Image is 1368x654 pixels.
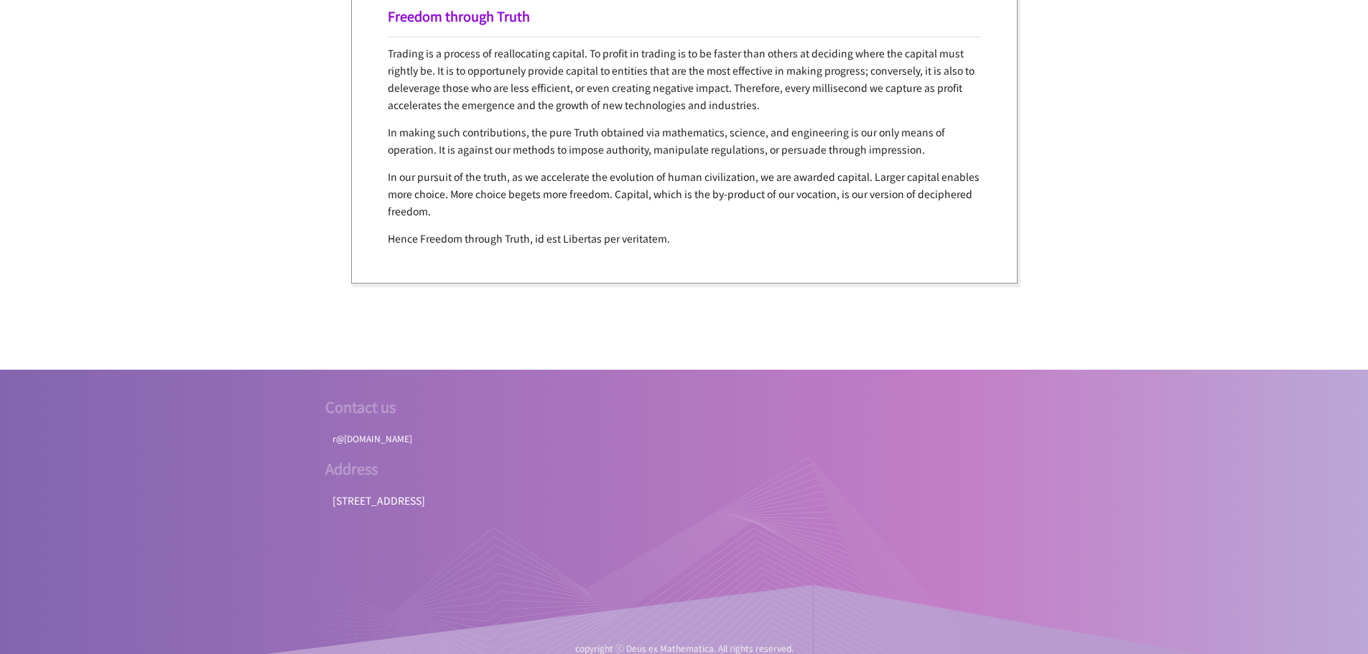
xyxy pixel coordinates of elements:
p: Hence Freedom through Truth, id est Libertas per veritatem. [388,230,981,247]
h2: Contact us [325,396,1043,417]
p: In our pursuit of the truth, as we accelerate the evolution of human civilization, we are awarded... [388,168,981,220]
h1: Freedom through Truth [388,6,981,25]
p: Trading is a process of reallocating capital. To profit in trading is to be faster than others at... [388,45,981,113]
p: In making such contributions, the pure Truth obtained via mathematics, science, and engineering i... [388,123,981,158]
a: r@[DOMAIN_NAME] [325,429,419,447]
